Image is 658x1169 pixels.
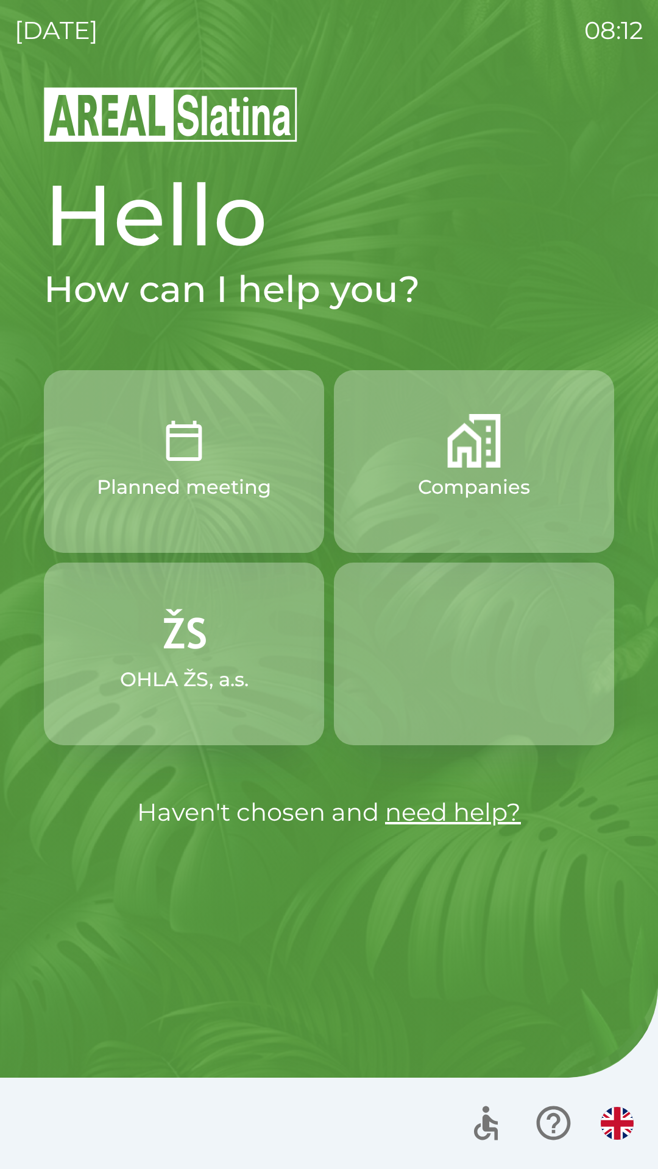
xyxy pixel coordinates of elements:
[584,12,643,49] p: 08:12
[385,797,521,827] a: need help?
[447,414,501,468] img: 58b4041c-2a13-40f9-aad2-b58ace873f8c.png
[44,794,614,830] p: Haven't chosen and
[44,163,614,267] h1: Hello
[157,414,211,468] img: 0ea463ad-1074-4378-bee6-aa7a2f5b9440.png
[601,1107,634,1140] img: en flag
[44,85,614,144] img: Logo
[120,665,249,694] p: OHLA ŽS, a.s.
[97,472,271,502] p: Planned meeting
[44,267,614,312] h2: How can I help you?
[157,606,211,660] img: 9f72f9f4-8902-46ff-b4e6-bc4241ee3c12.png
[334,370,614,553] button: Companies
[44,370,324,553] button: Planned meeting
[418,472,530,502] p: Companies
[44,563,324,745] button: OHLA ŽS, a.s.
[15,12,98,49] p: [DATE]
